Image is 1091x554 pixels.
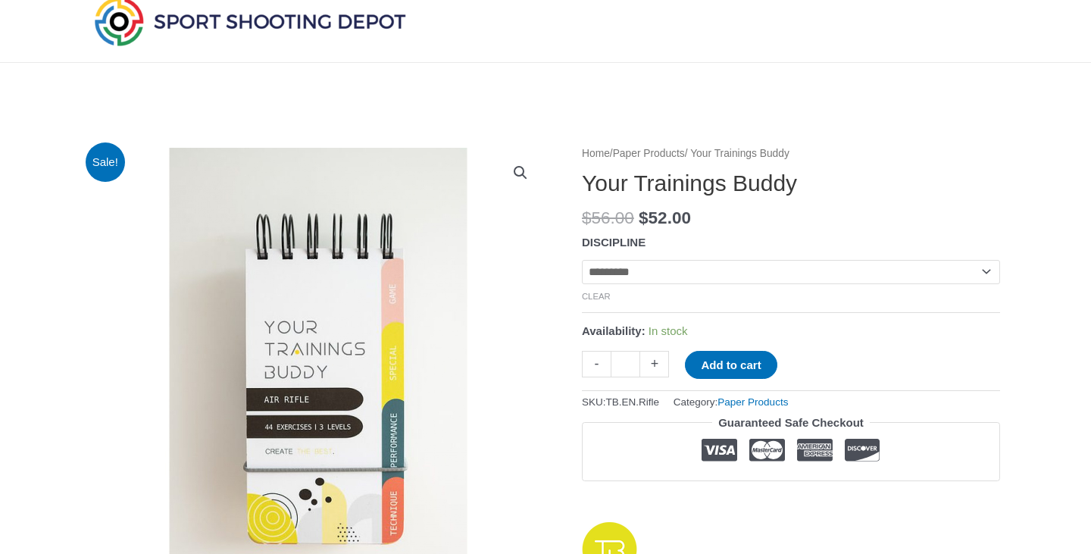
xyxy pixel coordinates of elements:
[639,208,691,227] bdi: 52.00
[717,396,788,408] a: Paper Products
[582,208,634,227] bdi: 56.00
[649,324,688,337] span: In stock
[582,292,611,301] a: Clear options
[582,148,1000,159] nav: Breadcrumb
[712,416,870,429] legend: Guaranteed Safe Checkout
[582,324,646,337] span: Availability:
[639,208,649,227] span: $
[606,396,660,408] span: TB.EN.Rifle
[613,148,685,159] a: Paper Products
[86,142,126,183] span: Sale!
[582,208,592,227] span: $
[582,493,1000,511] iframe: Customer reviews powered by Trustpilot
[582,236,646,249] label: DISCIPLINE
[582,351,611,377] a: -
[640,351,669,377] a: +
[674,396,789,408] span: Category:
[611,351,640,377] input: Product quantity
[582,396,659,408] span: SKU:
[582,148,610,159] a: Home
[685,351,777,379] button: Add to cart
[507,159,534,186] a: View full-screen image gallery
[582,170,1000,197] h1: Your Trainings Buddy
